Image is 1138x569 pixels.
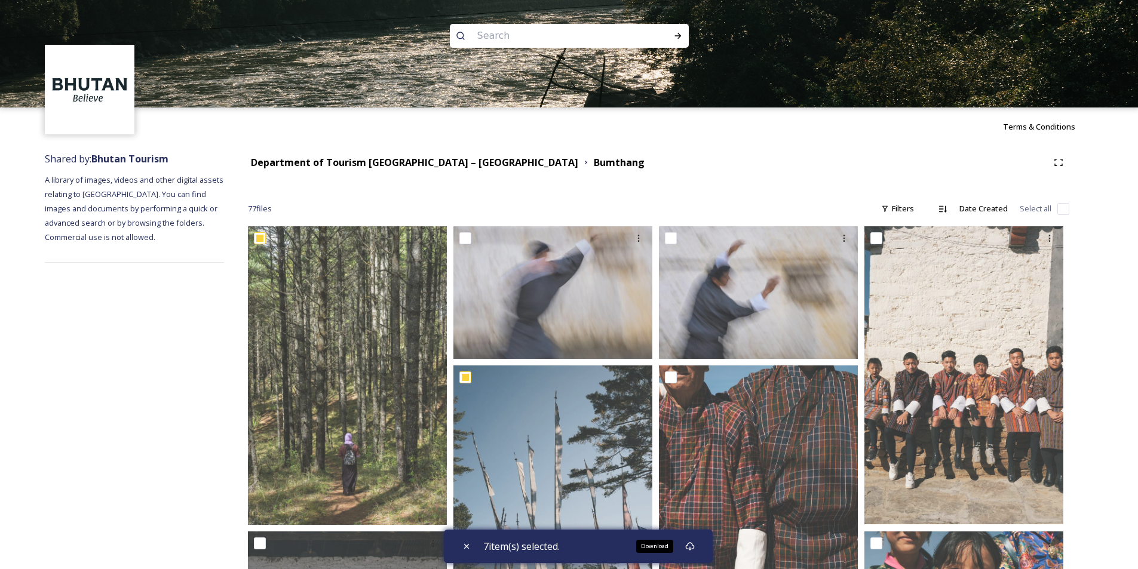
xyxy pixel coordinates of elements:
img: BT_Logo_BB_Lockup_CMYK_High%2520Res.jpg [47,47,133,133]
img: Marcus Westberg Bumthang 20235.jpg [248,226,447,525]
span: Shared by: [45,152,168,165]
span: 7 item(s) selected. [483,539,560,553]
img: Marcus Westberg Bumthang 202322.jpg [453,226,652,359]
div: Date Created [953,197,1014,220]
span: Terms & Conditions [1003,121,1075,132]
span: Select all [1020,203,1051,214]
span: A library of images, videos and other digital assets relating to [GEOGRAPHIC_DATA]. You can find ... [45,174,225,242]
img: Bumthang by Matt Dutile20.jpg [864,226,1063,524]
a: Terms & Conditions [1003,119,1093,134]
img: Marcus Westberg Bumthang 202324.jpg [659,226,858,359]
strong: Department of Tourism [GEOGRAPHIC_DATA] – [GEOGRAPHIC_DATA] [251,156,578,169]
input: Search [471,23,635,49]
div: Filters [875,197,920,220]
div: Download [636,540,673,553]
span: 77 file s [248,203,272,214]
strong: Bumthang [594,156,645,169]
strong: Bhutan Tourism [91,152,168,165]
